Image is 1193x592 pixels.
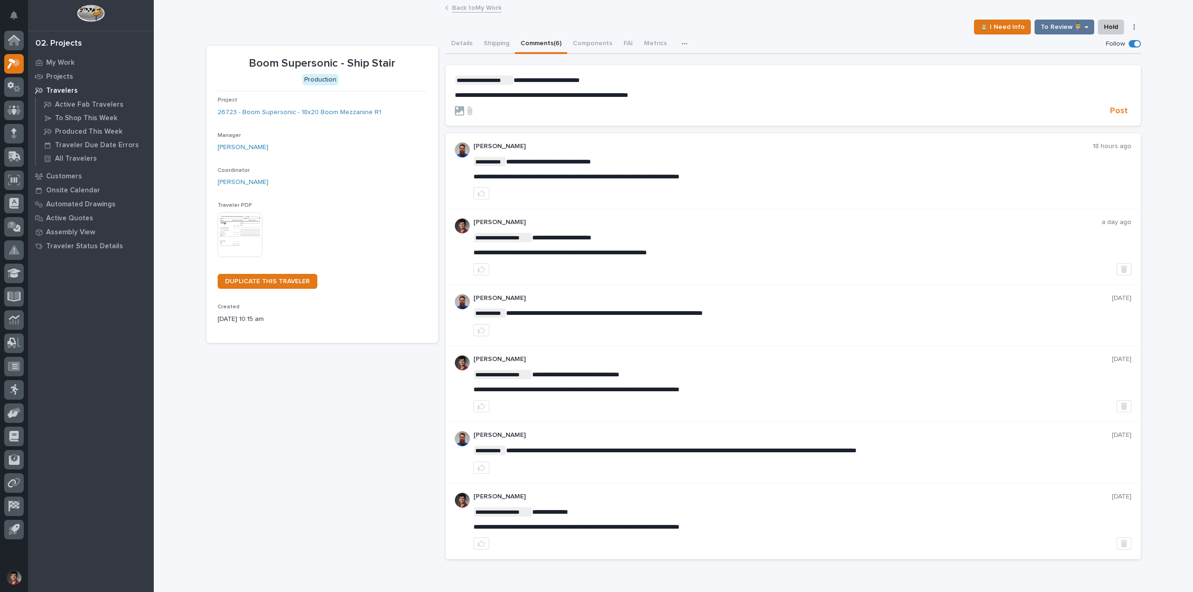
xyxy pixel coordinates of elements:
p: To Shop This Week [55,114,117,122]
a: Traveler Due Date Errors [36,138,154,151]
button: FAI [618,34,638,54]
p: [DATE] [1112,294,1131,302]
div: 02. Projects [35,39,82,49]
button: Delete post [1117,400,1131,412]
p: [PERSON_NAME] [473,218,1102,226]
a: Active Fab Travelers [36,98,154,111]
p: [PERSON_NAME] [473,294,1112,302]
button: Hold [1098,20,1124,34]
button: To Review 👨‍🏭 → [1035,20,1094,34]
button: like this post [473,538,489,550]
a: DUPLICATE THIS TRAVELER [218,274,317,289]
p: Boom Supersonic - Ship Stair [218,57,427,70]
span: Post [1110,106,1128,116]
a: [PERSON_NAME] [218,143,268,152]
a: Customers [28,169,154,183]
a: Projects [28,69,154,83]
button: like this post [473,263,489,275]
span: Traveler PDF [218,203,252,208]
p: Active Quotes [46,214,93,223]
p: Assembly View [46,228,95,237]
p: Traveler Due Date Errors [55,141,139,150]
button: Metrics [638,34,672,54]
p: a day ago [1102,218,1131,226]
img: 6hTokn1ETDGPf9BPokIQ [455,294,470,309]
img: ROij9lOReuV7WqYxWfnW [455,355,470,370]
div: Production [302,74,338,86]
a: [PERSON_NAME] [218,177,268,187]
span: To Review 👨‍🏭 → [1041,21,1088,33]
img: ROij9lOReuV7WqYxWfnW [455,493,470,508]
a: Back toMy Work [452,2,501,13]
a: Active Quotes [28,211,154,225]
button: like this post [473,400,489,412]
p: [DATE] 10:15 am [218,314,427,324]
p: [PERSON_NAME] [473,431,1112,439]
a: Automated Drawings [28,197,154,211]
span: Manager [218,133,241,138]
a: Assembly View [28,225,154,239]
button: Comments (6) [515,34,567,54]
a: To Shop This Week [36,111,154,124]
button: ⏳ I Need Info [974,20,1031,34]
span: Coordinator [218,168,250,173]
p: Customers [46,172,82,181]
img: ROij9lOReuV7WqYxWfnW [455,218,470,233]
a: All Travelers [36,152,154,165]
p: Projects [46,73,73,81]
p: Follow [1106,40,1125,48]
a: Traveler Status Details [28,239,154,253]
button: Components [567,34,618,54]
button: Shipping [478,34,515,54]
img: 6hTokn1ETDGPf9BPokIQ [455,431,470,446]
a: Travelers [28,83,154,97]
button: like this post [473,462,489,474]
a: Produced This Week [36,125,154,138]
p: [DATE] [1112,493,1131,501]
p: Travelers [46,87,78,95]
button: Delete post [1117,263,1131,275]
p: [PERSON_NAME] [473,355,1112,363]
span: ⏳ I Need Info [980,21,1025,33]
p: Automated Drawings [46,200,116,209]
button: like this post [473,187,489,199]
p: [DATE] [1112,355,1131,363]
img: 6hTokn1ETDGPf9BPokIQ [455,143,470,157]
button: Delete post [1117,538,1131,550]
span: Created [218,304,240,310]
p: My Work [46,59,75,67]
p: Onsite Calendar [46,186,100,195]
a: Onsite Calendar [28,183,154,197]
p: [PERSON_NAME] [473,143,1093,150]
img: Workspace Logo [77,5,104,22]
div: Notifications [12,11,24,26]
a: 26723 - Boom Supersonic - 18x20 Boom Mezzanine R1 [218,108,381,117]
p: [DATE] [1112,431,1131,439]
p: Produced This Week [55,128,123,136]
button: Notifications [4,6,24,25]
button: users-avatar [4,568,24,587]
span: Hold [1104,21,1118,33]
span: Project [218,97,237,103]
p: Active Fab Travelers [55,101,123,109]
p: All Travelers [55,155,97,163]
button: like this post [473,324,489,336]
span: DUPLICATE THIS TRAVELER [225,278,310,285]
p: Traveler Status Details [46,242,123,251]
p: 18 hours ago [1093,143,1131,150]
p: [PERSON_NAME] [473,493,1112,501]
button: Details [446,34,478,54]
a: My Work [28,55,154,69]
button: Post [1106,106,1131,116]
